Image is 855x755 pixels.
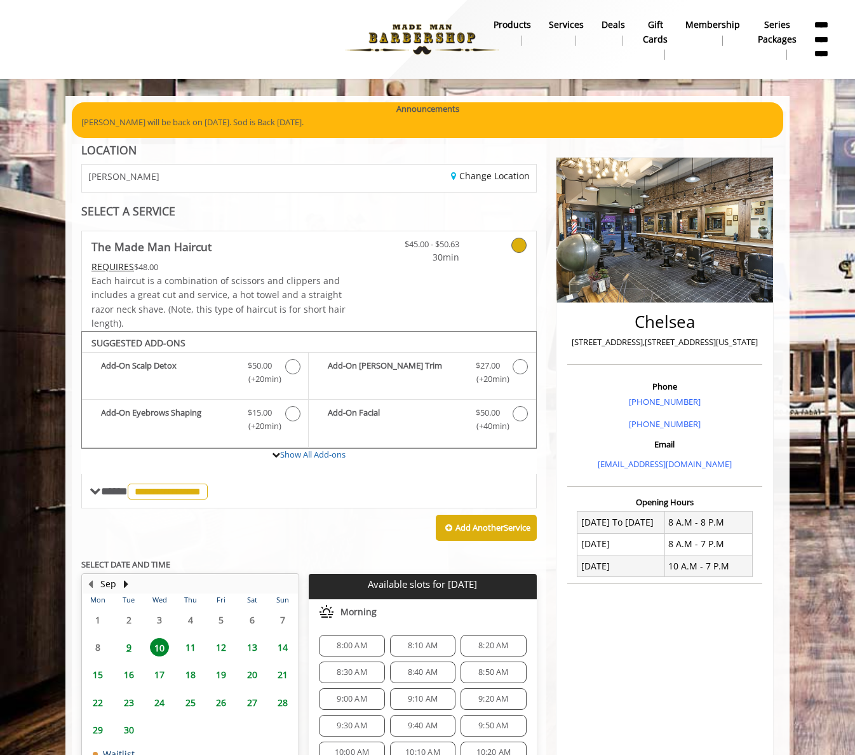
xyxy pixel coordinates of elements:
[408,667,438,677] span: 8:40 AM
[315,359,529,389] label: Add-On Beard Trim
[91,337,185,349] b: SUGGESTED ADD-ONS
[396,102,459,116] b: Announcements
[119,638,138,656] span: 9
[337,641,367,651] span: 8:00 AM
[83,716,113,744] td: Select day29
[436,515,537,541] button: Add AnotherService
[485,16,540,49] a: Productsproducts
[83,661,113,688] td: Select day15
[175,661,205,688] td: Select day18
[685,18,740,32] b: Membership
[384,250,459,264] span: 30min
[206,594,236,606] th: Fri
[236,634,267,661] td: Select day13
[113,688,144,716] td: Select day23
[113,634,144,661] td: Select day9
[83,688,113,716] td: Select day22
[677,16,749,49] a: MembershipMembership
[248,406,272,419] span: $15.00
[119,665,138,684] span: 16
[664,512,752,533] td: 8 A.M - 8 P.M
[88,665,107,684] span: 15
[175,634,205,661] td: Select day11
[88,721,107,739] span: 29
[328,406,462,433] b: Add-On Facial
[340,607,377,617] span: Morning
[181,693,200,712] span: 25
[113,594,144,606] th: Tue
[570,336,759,349] p: [STREET_ADDRESS],[STREET_ADDRESS][US_STATE]
[175,594,205,606] th: Thu
[144,634,175,661] td: Select day10
[461,662,526,683] div: 8:50 AM
[144,688,175,716] td: Select day24
[81,142,137,158] b: LOCATION
[476,359,500,372] span: $27.00
[85,577,95,591] button: Previous Month
[451,170,530,182] a: Change Location
[478,641,508,651] span: 8:20 AM
[390,662,455,683] div: 8:40 AM
[319,715,384,737] div: 9:30 AM
[634,16,677,63] a: Gift cardsgift cards
[476,406,500,419] span: $50.00
[100,577,116,591] button: Sep
[212,665,231,684] span: 19
[81,559,170,570] b: SELECT DATE AND TIME
[478,694,508,704] span: 9:20 AM
[241,372,279,386] span: (+20min )
[81,116,774,129] p: [PERSON_NAME] will be back on [DATE]. Sod is Back [DATE].
[593,16,634,49] a: DealsDeals
[469,419,506,433] span: (+40min )
[206,688,236,716] td: Select day26
[280,449,346,460] a: Show All Add-ons
[384,231,459,265] a: $45.00 - $50.63
[243,665,262,684] span: 20
[236,661,267,688] td: Select day20
[119,693,138,712] span: 23
[150,638,169,656] span: 10
[267,634,299,661] td: Select day14
[390,635,455,656] div: 8:10 AM
[461,715,526,737] div: 9:50 AM
[598,458,732,470] a: [EMAIL_ADDRESS][DOMAIN_NAME]
[577,555,665,577] td: [DATE]
[267,594,299,606] th: Sun
[236,594,267,606] th: Sat
[469,372,506,386] span: (+20min )
[273,693,292,712] span: 28
[629,418,701,430] a: [PHONE_NUMBER]
[181,638,200,656] span: 11
[337,667,367,677] span: 8:30 AM
[314,579,531,590] p: Available slots for [DATE]
[273,638,292,656] span: 14
[101,359,235,386] b: Add-On Scalp Detox
[570,382,759,391] h3: Phone
[478,667,508,677] span: 8:50 AM
[315,406,529,436] label: Add-On Facial
[91,275,346,329] span: Each haircut is a combination of scissors and clippers and includes a great cut and service, a ho...
[602,18,625,32] b: Deals
[144,661,175,688] td: Select day17
[206,661,236,688] td: Select day19
[243,693,262,712] span: 27
[758,18,797,46] b: Series packages
[206,634,236,661] td: Select day12
[212,638,231,656] span: 12
[243,638,262,656] span: 13
[121,577,131,591] button: Next Month
[81,205,537,217] div: SELECT A SERVICE
[408,641,438,651] span: 8:10 AM
[390,715,455,737] div: 9:40 AM
[88,406,302,436] label: Add-On Eyebrows Shaping
[540,16,593,49] a: ServicesServices
[337,721,367,731] span: 9:30 AM
[150,693,169,712] span: 24
[212,693,231,712] span: 26
[335,4,509,74] img: Made Man Barbershop logo
[664,533,752,555] td: 8 A.M - 7 P.M
[175,688,205,716] td: Select day25
[461,635,526,656] div: 8:20 AM
[150,665,169,684] span: 17
[319,662,384,683] div: 8:30 AM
